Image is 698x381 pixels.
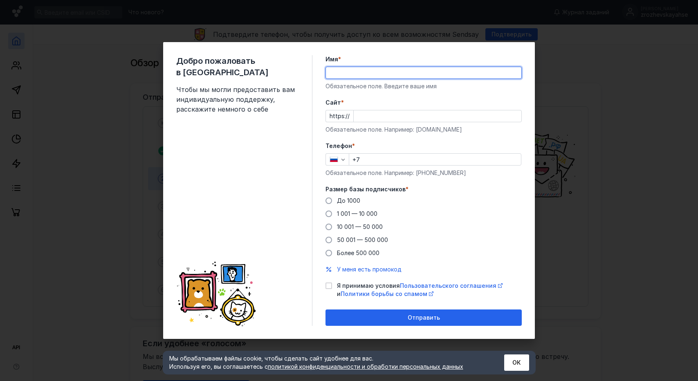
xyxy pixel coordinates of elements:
[325,309,522,326] button: Отправить
[176,85,299,114] span: Чтобы мы могли предоставить вам индивидуальную поддержку, расскажите немного о себе
[337,210,377,217] span: 1 001 — 10 000
[337,265,402,273] button: У меня есть промокод
[325,185,406,193] span: Размер базы подписчиков
[341,290,427,297] span: Политики борьбы со спамом
[337,236,388,243] span: 50 001 — 500 000
[400,282,496,289] span: Пользовательского соглашения
[337,197,360,204] span: До 1000
[337,249,379,256] span: Более 500 000
[176,55,299,78] span: Добро пожаловать в [GEOGRAPHIC_DATA]
[337,282,522,298] span: Я принимаю условия и
[169,354,484,371] div: Мы обрабатываем файлы cookie, чтобы сделать сайт удобнее для вас. Используя его, вы соглашаетесь c
[325,99,341,107] span: Cайт
[325,142,352,150] span: Телефон
[337,223,383,230] span: 10 001 — 50 000
[337,266,402,273] span: У меня есть промокод
[325,55,338,63] span: Имя
[325,126,522,134] div: Обязательное поле. Например: [DOMAIN_NAME]
[325,82,522,90] div: Обязательное поле. Введите ваше имя
[408,314,440,321] span: Отправить
[268,363,463,370] a: политикой конфиденциальности и обработки персональных данных
[504,354,529,371] button: ОК
[400,282,503,289] a: Пользовательского соглашения
[341,290,433,297] a: Политики борьбы со спамом
[325,169,522,177] div: Обязательное поле. Например: [PHONE_NUMBER]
